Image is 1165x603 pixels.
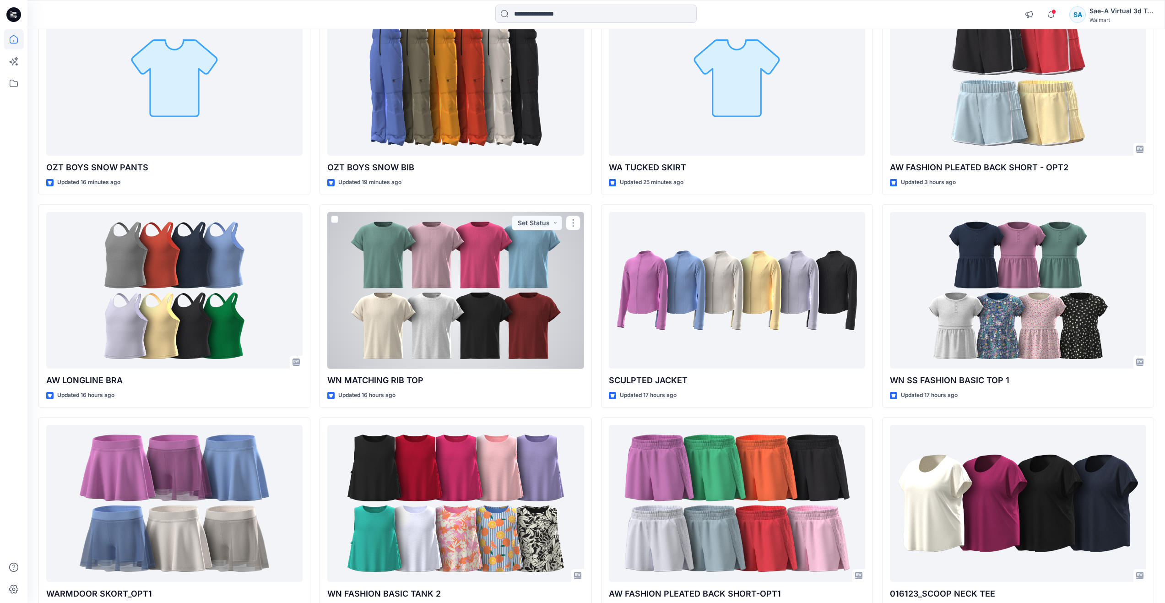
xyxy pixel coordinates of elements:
[890,374,1146,387] p: WN SS FASHION BASIC TOP 1
[46,587,303,600] p: WARMDOOR SKORT_OPT1
[901,178,956,187] p: Updated 3 hours ago
[327,374,584,387] p: WN MATCHING RIB TOP
[338,178,401,187] p: Updated 19 minutes ago
[327,425,584,582] a: WN FASHION BASIC TANK 2
[327,161,584,174] p: OZT BOYS SNOW BIB
[890,161,1146,174] p: AW FASHION PLEATED BACK SHORT - OPT2
[1089,5,1154,16] div: Sae-A Virtual 3d Team
[609,161,865,174] p: WA TUCKED SKIRT
[46,374,303,387] p: AW LONGLINE BRA
[609,374,865,387] p: SCULPTED JACKET
[46,212,303,369] a: AW LONGLINE BRA
[57,178,120,187] p: Updated 16 minutes ago
[901,391,958,400] p: Updated 17 hours ago
[1069,6,1086,23] div: SA
[327,212,584,369] a: WN MATCHING RIB TOP
[57,391,114,400] p: Updated 16 hours ago
[609,425,865,582] a: AW FASHION PLEATED BACK SHORT-OPT1
[609,587,865,600] p: AW FASHION PLEATED BACK SHORT-OPT1
[620,178,683,187] p: Updated 25 minutes ago
[620,391,677,400] p: Updated 17 hours ago
[890,587,1146,600] p: 016123_SCOOP NECK TEE
[609,212,865,369] a: SCULPTED JACKET
[46,161,303,174] p: OZT BOYS SNOW PANTS
[327,587,584,600] p: WN FASHION BASIC TANK 2
[1089,16,1154,23] div: Walmart
[890,212,1146,369] a: WN SS FASHION BASIC TOP 1
[338,391,396,400] p: Updated 16 hours ago
[46,425,303,582] a: WARMDOOR SKORT_OPT1
[890,425,1146,582] a: 016123_SCOOP NECK TEE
